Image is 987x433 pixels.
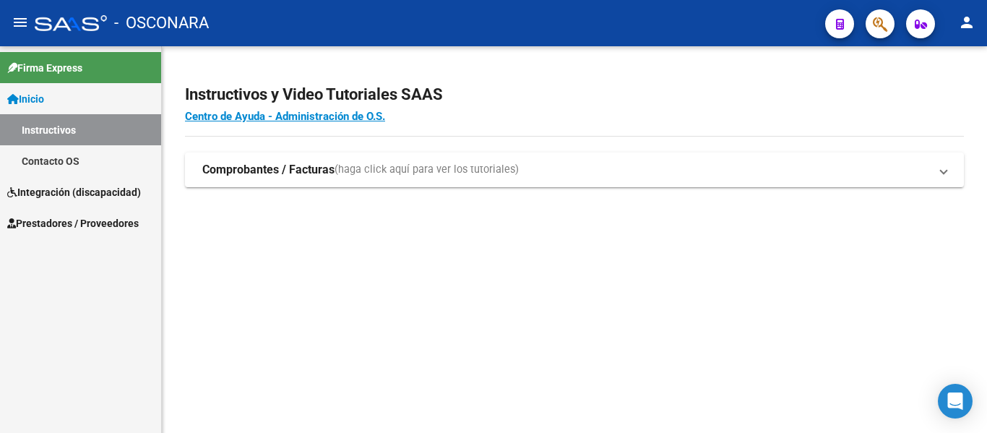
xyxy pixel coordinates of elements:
span: (haga click aquí para ver los tutoriales) [335,162,519,178]
mat-expansion-panel-header: Comprobantes / Facturas(haga click aquí para ver los tutoriales) [185,153,964,187]
span: Inicio [7,91,44,107]
a: Centro de Ayuda - Administración de O.S. [185,110,385,123]
span: - OSCONARA [114,7,209,39]
strong: Comprobantes / Facturas [202,162,335,178]
span: Firma Express [7,60,82,76]
span: Integración (discapacidad) [7,184,141,200]
span: Prestadores / Proveedores [7,215,139,231]
mat-icon: person [958,14,975,31]
h2: Instructivos y Video Tutoriales SAAS [185,81,964,108]
mat-icon: menu [12,14,29,31]
div: Open Intercom Messenger [938,384,973,419]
